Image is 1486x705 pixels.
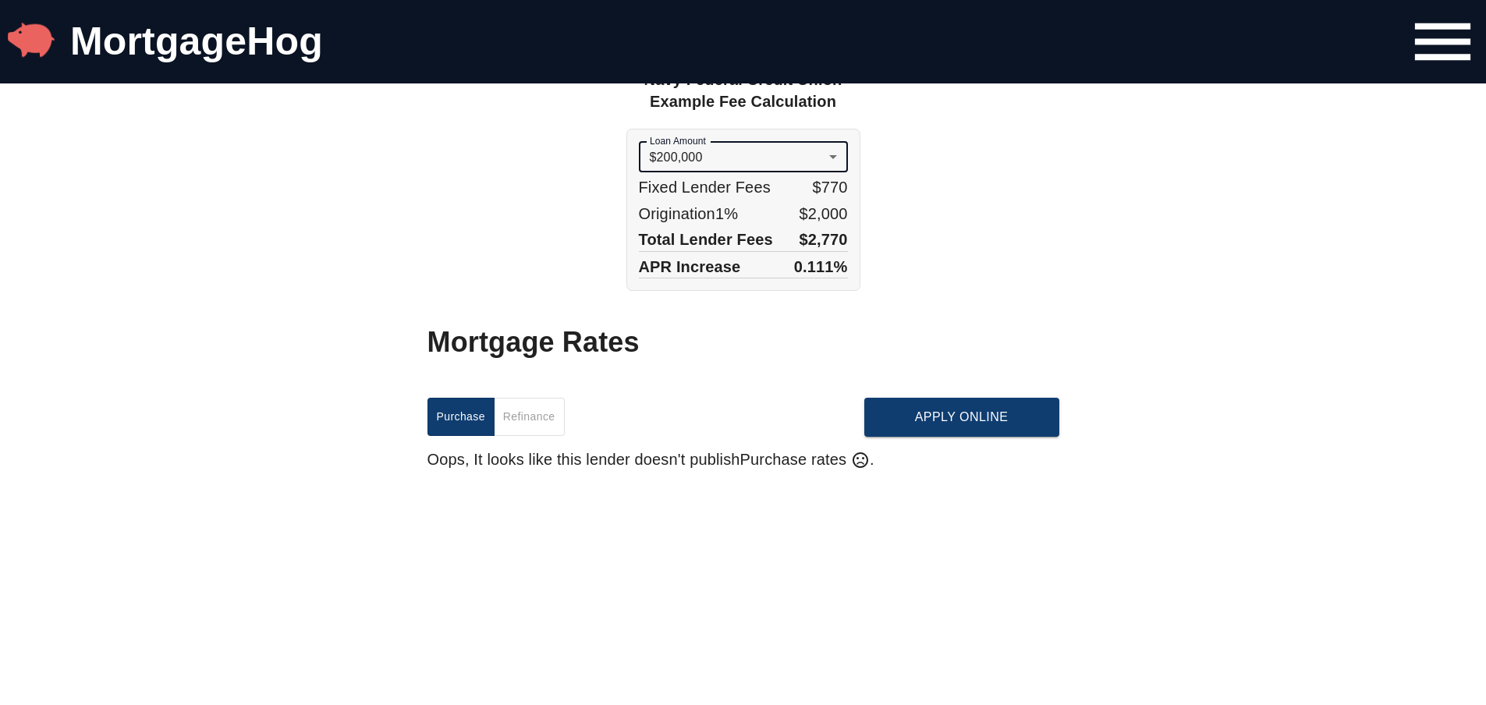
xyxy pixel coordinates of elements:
[639,176,771,199] span: Fixed Lender Fees
[639,229,773,251] span: Total Lender Fees
[503,407,555,427] span: Refinance
[494,398,565,436] button: Refinance
[799,203,847,225] span: $2,000
[864,398,1059,437] button: Apply Online
[799,229,847,251] span: $2,770
[427,322,1059,362] h2: Mortgage Rates
[650,90,836,113] span: Example Fee Calculation
[639,141,848,172] div: $200,000
[794,256,848,278] span: 0.111%
[881,406,1042,428] span: Apply Online
[812,176,847,199] span: $770
[639,256,741,278] span: APR Increase
[639,203,739,225] span: Origination 1 %
[427,448,874,471] span: Oops, It looks like this lender doesn't publish Purchase rates .
[427,398,495,436] button: Purchase
[437,407,485,427] span: Purchase
[70,19,323,63] a: MortgageHog
[8,16,55,63] img: MortgageHog Logo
